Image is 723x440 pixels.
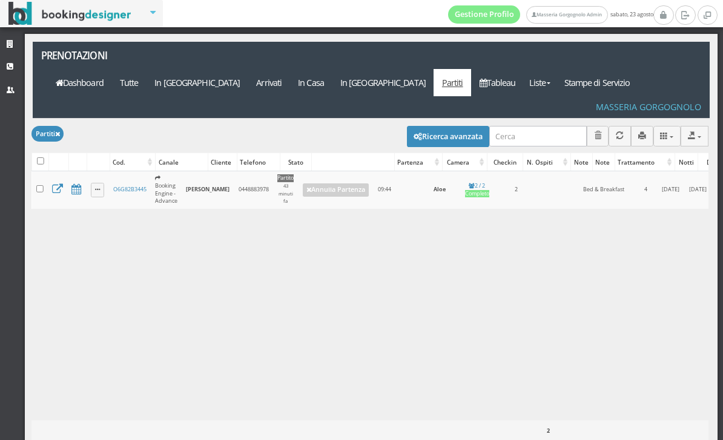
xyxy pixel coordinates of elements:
[556,69,638,96] a: Stampe di Servizio
[303,183,369,197] a: Annulla Partenza
[524,69,556,96] a: Liste
[234,171,273,209] td: 0448883978
[110,154,156,171] div: Cod.
[147,69,248,96] a: In [GEOGRAPHIC_DATA]
[494,171,539,209] td: 2
[237,154,280,171] div: Telefono
[434,185,446,193] b: Aloe
[489,126,587,146] input: Cerca
[332,69,434,96] a: In [GEOGRAPHIC_DATA]
[465,182,489,198] a: 2 / 2Completo
[448,5,521,24] a: Gestione Profilo
[156,154,207,171] div: Canale
[277,174,294,182] div: Partito
[8,2,131,25] img: BookingDesigner.com
[113,185,147,193] a: O6G82B3445
[681,126,708,146] button: Export
[593,154,615,171] div: Note
[280,154,311,171] div: Stato
[465,190,489,198] div: Completo
[151,171,182,209] td: Booking Engine - Advance
[373,171,418,209] td: 09:44
[487,154,523,171] div: Checkin
[547,427,550,435] b: 2
[290,69,332,96] a: In Casa
[615,154,675,171] div: Trattamento
[395,154,442,171] div: Partenza
[523,154,570,171] div: N. Ospiti
[635,171,656,209] td: 4
[443,154,486,171] div: Camera
[31,126,64,141] button: Partiti
[33,42,158,69] a: Prenotazioni
[47,69,111,96] a: Dashboard
[448,5,653,24] span: sabato, 23 agosto
[526,6,607,24] a: Masseria Gorgognolo Admin
[279,183,293,205] small: 43 minuti fa
[471,69,524,96] a: Tableau
[596,102,701,112] h4: Masseria Gorgognolo
[685,171,711,209] td: [DATE]
[434,69,471,96] a: Partiti
[675,154,697,171] div: Notti
[186,185,229,193] b: [PERSON_NAME]
[407,126,489,146] button: Ricerca avanzata
[208,154,237,171] div: Cliente
[571,154,592,171] div: Note
[248,69,290,96] a: Arrivati
[111,69,147,96] a: Tutte
[656,171,685,209] td: [DATE]
[579,171,635,209] td: Bed & Breakfast
[609,126,631,146] button: Aggiorna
